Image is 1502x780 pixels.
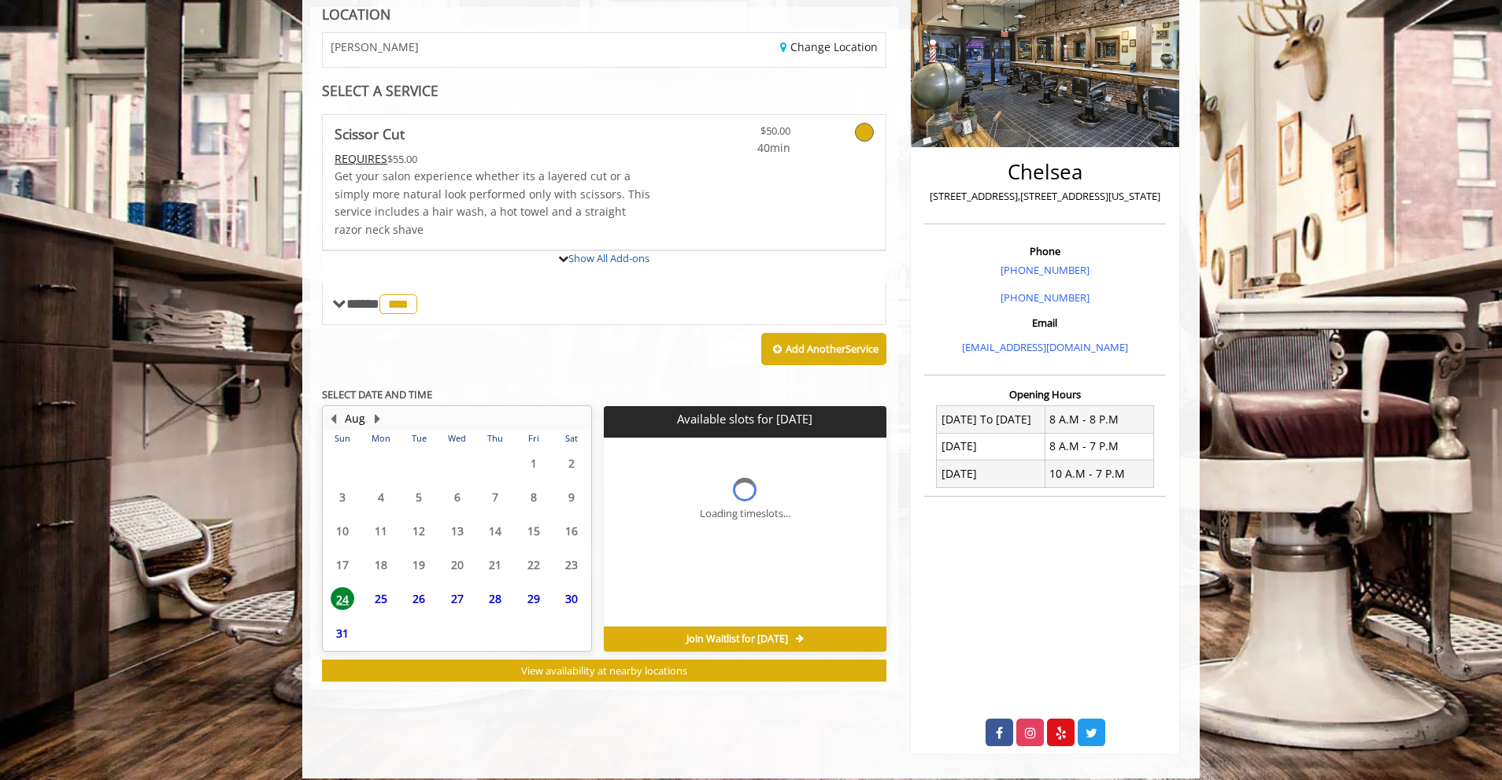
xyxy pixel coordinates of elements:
th: Sat [553,431,591,446]
td: Select day26 [400,582,438,615]
p: Get your salon experience whether its a layered cut or a simply more natural look performed only ... [335,168,651,238]
a: [PHONE_NUMBER] [1001,290,1090,305]
button: Add AnotherService [761,333,886,366]
b: Add Another Service [786,342,879,356]
button: Previous Month [327,410,339,427]
h3: Email [928,317,1162,328]
td: 10 A.M - 7 P.M [1045,460,1153,487]
th: Thu [476,431,514,446]
h3: Opening Hours [924,389,1166,400]
th: Tue [400,431,438,446]
div: Loading timeslots... [700,505,790,522]
div: SELECT A SERVICE [322,83,886,98]
button: View availability at nearby locations [322,660,886,682]
span: 27 [446,587,469,610]
td: Select day25 [361,582,399,615]
td: Select day27 [438,582,475,615]
td: Select day29 [514,582,552,615]
td: Select day30 [553,582,591,615]
th: Sun [324,431,361,446]
span: Join Waitlist for [DATE] [686,633,788,645]
td: Select day24 [324,582,361,615]
span: This service needs some Advance to be paid before we block your appointment [335,151,387,166]
th: Mon [361,431,399,446]
span: 24 [331,587,354,610]
td: [DATE] [937,460,1045,487]
p: Available slots for [DATE] [610,412,879,426]
span: 28 [483,587,507,610]
span: 26 [407,587,431,610]
td: 8 A.M - 8 P.M [1045,406,1153,433]
b: LOCATION [322,5,390,24]
h3: Phone [928,246,1162,257]
td: Select day28 [476,582,514,615]
span: 40min [697,139,790,157]
a: [EMAIL_ADDRESS][DOMAIN_NAME] [962,340,1128,354]
span: 30 [560,587,583,610]
a: $50.00 [697,115,790,157]
span: [PERSON_NAME] [331,41,419,53]
td: [DATE] [937,433,1045,460]
div: $55.00 [335,150,651,168]
h2: Chelsea [928,161,1162,183]
span: 29 [522,587,546,610]
td: [DATE] To [DATE] [937,406,1045,433]
span: 31 [331,622,354,645]
b: Scissor Cut [335,123,405,145]
p: [STREET_ADDRESS],[STREET_ADDRESS][US_STATE] [928,188,1162,205]
span: 25 [369,587,393,610]
div: Scissor Cut Add-onS [322,250,886,251]
a: Show All Add-ons [568,251,649,265]
td: Select day31 [324,615,361,649]
b: SELECT DATE AND TIME [322,387,432,401]
a: [PHONE_NUMBER] [1001,263,1090,277]
button: Aug [345,410,365,427]
td: 8 A.M - 7 P.M [1045,433,1153,460]
th: Fri [514,431,552,446]
a: Change Location [780,39,878,54]
span: View availability at nearby locations [521,664,687,678]
button: Next Month [371,410,383,427]
th: Wed [438,431,475,446]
